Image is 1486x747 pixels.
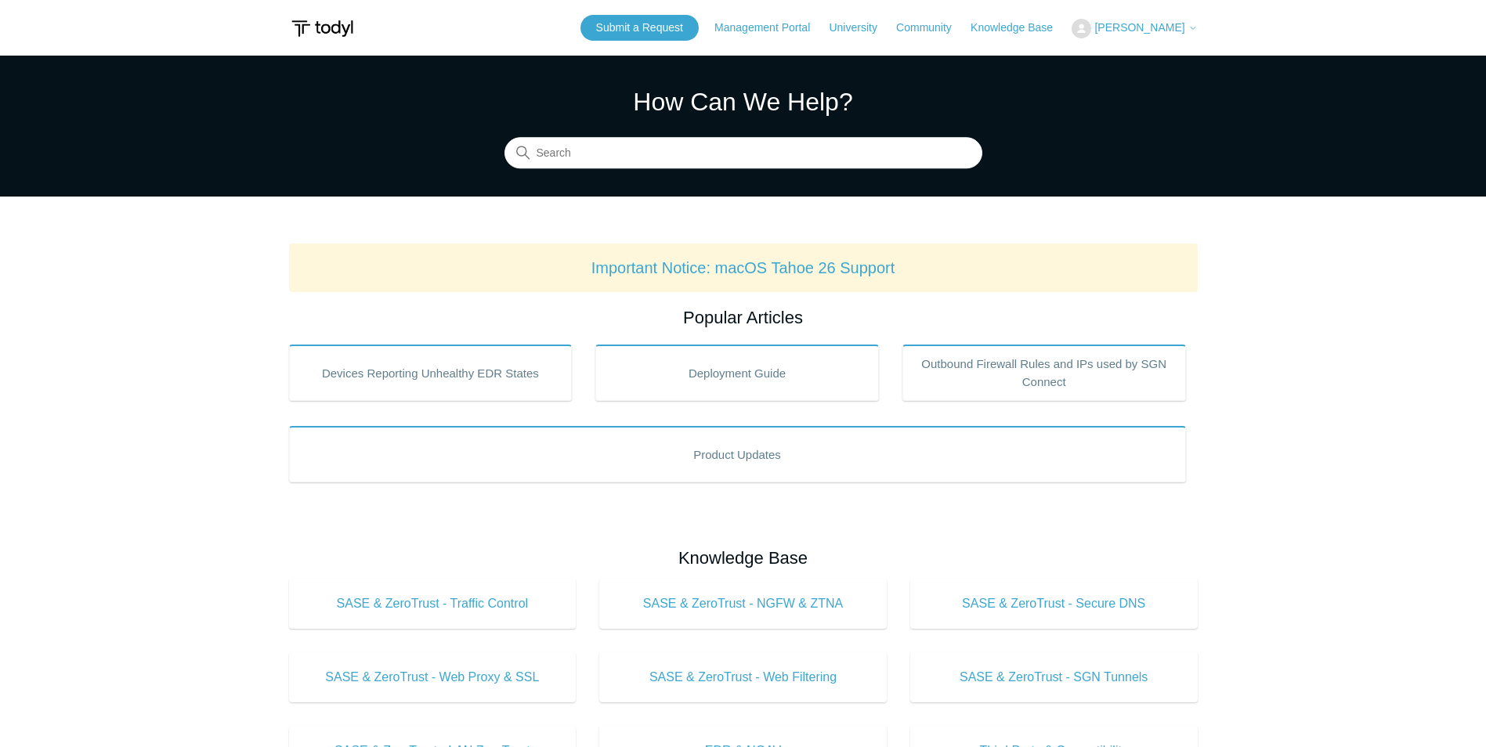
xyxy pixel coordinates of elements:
a: SASE & ZeroTrust - Web Filtering [599,652,887,702]
a: SASE & ZeroTrust - Web Proxy & SSL [289,652,577,702]
a: Product Updates [289,426,1186,482]
span: SASE & ZeroTrust - Secure DNS [934,594,1174,613]
input: Search [504,138,982,169]
a: Submit a Request [580,15,699,41]
span: SASE & ZeroTrust - NGFW & ZTNA [623,594,863,613]
a: Outbound Firewall Rules and IPs used by SGN Connect [902,345,1186,401]
a: SASE & ZeroTrust - SGN Tunnels [910,652,1198,702]
span: SASE & ZeroTrust - Traffic Control [313,594,553,613]
a: SASE & ZeroTrust - NGFW & ZTNA [599,579,887,629]
a: Management Portal [714,20,826,36]
button: [PERSON_NAME] [1072,19,1197,38]
span: SASE & ZeroTrust - Web Proxy & SSL [313,668,553,687]
a: SASE & ZeroTrust - Traffic Control [289,579,577,629]
a: Deployment Guide [595,345,879,401]
h2: Knowledge Base [289,545,1198,571]
span: SASE & ZeroTrust - SGN Tunnels [934,668,1174,687]
img: Todyl Support Center Help Center home page [289,14,356,43]
a: Devices Reporting Unhealthy EDR States [289,345,573,401]
h1: How Can We Help? [504,83,982,121]
a: Knowledge Base [971,20,1068,36]
a: Important Notice: macOS Tahoe 26 Support [591,259,895,276]
span: [PERSON_NAME] [1094,21,1184,34]
h2: Popular Articles [289,305,1198,330]
a: Community [896,20,967,36]
span: SASE & ZeroTrust - Web Filtering [623,668,863,687]
a: SASE & ZeroTrust - Secure DNS [910,579,1198,629]
a: University [829,20,892,36]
